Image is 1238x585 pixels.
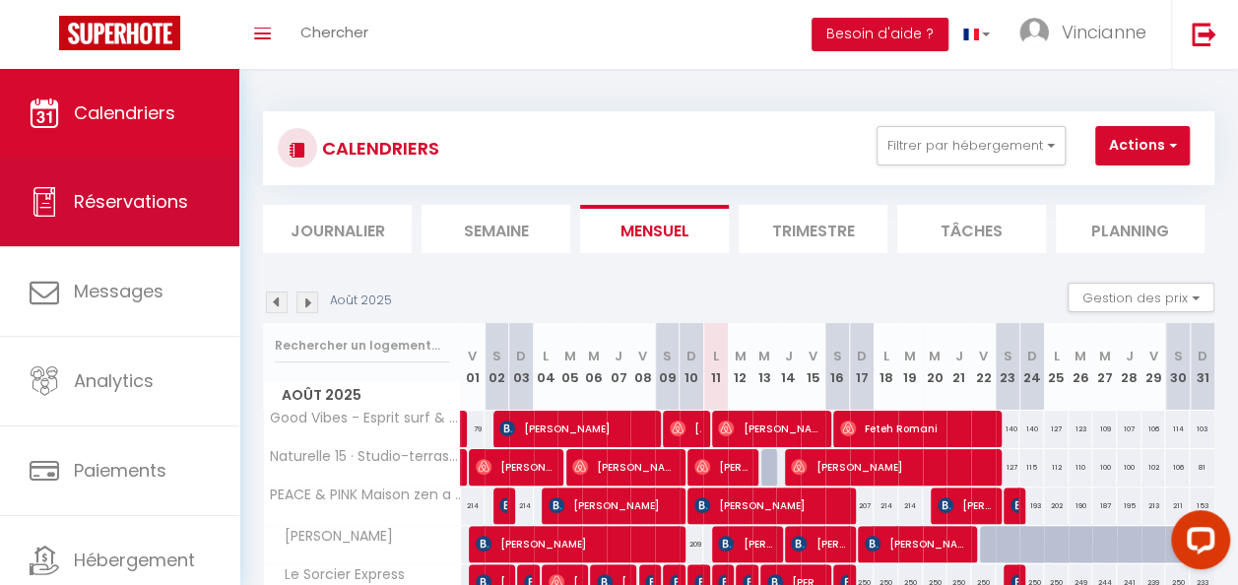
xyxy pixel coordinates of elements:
div: 214 [874,487,898,524]
abbr: V [468,347,477,365]
abbr: M [929,347,941,365]
div: 214 [461,487,486,524]
abbr: M [734,347,746,365]
th: 18 [874,323,898,411]
span: [PERSON_NAME] [476,448,554,486]
abbr: D [857,347,867,365]
div: 103 [1190,411,1214,447]
div: 106 [1165,449,1190,486]
div: 140 [1019,411,1044,447]
span: Août 2025 [264,381,460,410]
th: 14 [776,323,801,411]
span: [PERSON_NAME] [499,487,507,524]
th: 25 [1044,323,1069,411]
abbr: S [663,347,672,365]
span: [PERSON_NAME] [267,526,398,548]
abbr: D [686,347,696,365]
div: 123 [1069,411,1093,447]
span: Réservations [74,189,188,214]
th: 21 [946,323,971,411]
li: Tâches [897,205,1046,253]
span: Analytics [74,368,154,393]
li: Mensuel [580,205,729,253]
abbr: J [1125,347,1133,365]
th: 08 [630,323,655,411]
p: Août 2025 [330,292,392,310]
abbr: V [638,347,647,365]
span: [PERSON_NAME] [938,487,993,524]
th: 11 [703,323,728,411]
div: 214 [898,487,923,524]
li: Trimestre [739,205,887,253]
th: 01 [461,323,486,411]
button: Gestion des prix [1068,283,1214,312]
div: 106 [1141,411,1166,447]
th: 03 [509,323,534,411]
abbr: J [785,347,793,365]
abbr: S [833,347,842,365]
th: 06 [582,323,607,411]
div: 102 [1141,449,1166,486]
abbr: S [492,347,501,365]
div: 190 [1069,487,1093,524]
span: Naturelle 15 · Studio-terrasse « En Famille à la Naturelle » [267,449,464,464]
div: 127 [996,449,1020,486]
div: 107 [1117,411,1141,447]
abbr: M [1075,347,1086,365]
abbr: M [758,347,770,365]
div: 100 [1092,449,1117,486]
th: 26 [1069,323,1093,411]
abbr: D [516,347,526,365]
span: Paiements [74,458,166,483]
iframe: LiveChat chat widget [1155,502,1238,585]
th: 09 [655,323,680,411]
th: 22 [971,323,996,411]
span: Messages [74,279,163,303]
th: 15 [801,323,825,411]
span: [PERSON_NAME] [694,448,749,486]
abbr: M [588,347,600,365]
span: Vincianne [1062,20,1146,44]
img: ... [1019,18,1049,47]
div: 209 [680,526,704,562]
div: 81 [1190,449,1214,486]
div: 110 [1069,449,1093,486]
span: [PERSON_NAME] [476,525,673,562]
span: [PERSON_NAME] [694,487,844,524]
span: [PERSON_NAME] [718,410,820,447]
div: 112 [1044,449,1069,486]
img: Super Booking [59,16,180,50]
div: 193 [1019,487,1044,524]
span: [PERSON_NAME] [499,410,649,447]
li: Journalier [263,205,412,253]
span: [PERSON_NAME] [718,525,773,562]
li: Semaine [422,205,570,253]
span: Feteh Romani [840,410,990,447]
span: Hébergement [74,548,195,572]
th: 19 [898,323,923,411]
th: 30 [1165,323,1190,411]
span: Good Vibes - Esprit surf & plage [267,411,464,425]
div: 109 [1092,411,1117,447]
div: 115 [1019,449,1044,486]
th: 16 [825,323,850,411]
abbr: J [615,347,622,365]
span: [PERSON_NAME] [572,448,675,486]
div: 79 [461,411,486,447]
div: 214 [509,487,534,524]
li: Planning [1056,205,1205,253]
span: PEACE & PINK Maison zen a 5 mn de la plage [267,487,464,502]
input: Rechercher un logement... [275,328,449,363]
button: Actions [1095,126,1190,165]
span: Calendriers [74,100,175,125]
th: 12 [728,323,752,411]
abbr: M [1099,347,1111,365]
abbr: M [904,347,916,365]
th: 02 [485,323,509,411]
span: [PERSON_NAME] [791,448,988,486]
div: 100 [1117,449,1141,486]
th: 28 [1117,323,1141,411]
abbr: S [1173,347,1182,365]
th: 20 [923,323,947,411]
